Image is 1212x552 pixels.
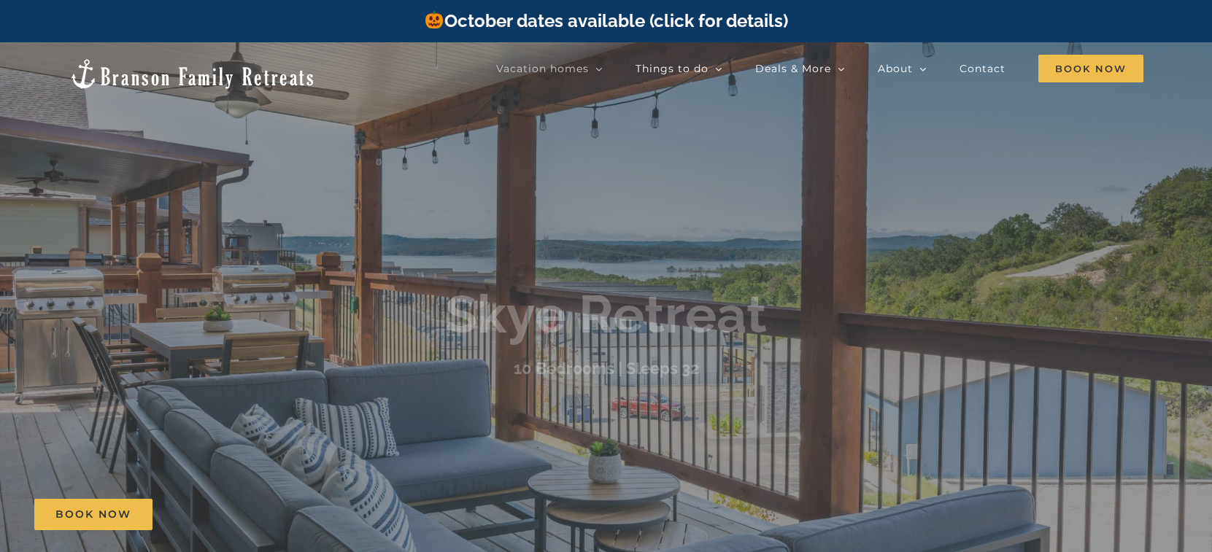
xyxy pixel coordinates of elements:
a: Deals & More [755,54,845,83]
nav: Main Menu [496,54,1143,83]
a: Book Now [34,499,153,530]
span: Vacation homes [496,63,589,74]
span: Deals & More [755,63,831,74]
a: October dates available (click for details) [424,10,787,31]
span: Things to do [636,63,709,74]
a: About [878,54,927,83]
span: Contact [960,63,1006,74]
h3: 10 Bedrooms | Sleeps 32 [514,359,699,378]
b: Skye Retreat [445,282,767,344]
span: Book Now [55,508,131,521]
img: Branson Family Retreats Logo [69,58,316,90]
span: Book Now [1038,55,1143,82]
a: Vacation homes [496,54,603,83]
span: About [878,63,913,74]
img: 🎃 [425,11,443,28]
a: Contact [960,54,1006,83]
a: Things to do [636,54,722,83]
